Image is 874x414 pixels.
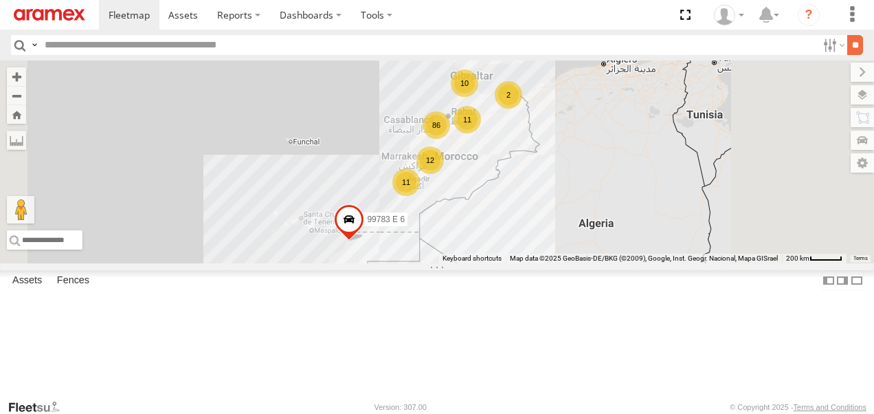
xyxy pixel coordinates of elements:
div: Hicham Abourifa [709,5,749,25]
div: 12 [416,146,444,174]
label: Dock Summary Table to the Right [836,270,849,290]
button: Zoom Home [7,105,26,124]
label: Hide Summary Table [850,270,864,290]
label: Assets [5,271,49,290]
label: Fences [50,271,96,290]
div: 11 [453,106,481,133]
label: Search Query [29,35,40,55]
label: Dock Summary Table to the Left [822,270,836,290]
div: 86 [423,111,450,139]
label: Measure [7,131,26,150]
a: Visit our Website [8,400,71,414]
button: Map Scale: 200 km per 44 pixels [782,254,847,263]
label: Map Settings [851,153,874,173]
div: 2 [495,81,522,109]
button: Drag Pegman onto the map to open Street View [7,196,34,224]
div: 11 [392,168,420,196]
img: aramex-logo.svg [14,9,85,21]
a: Terms and Conditions [794,403,866,411]
span: Map data ©2025 GeoBasis-DE/BKG (©2009), Google, Inst. Geogr. Nacional, Mapa GISrael [510,254,778,262]
span: 200 km [786,254,809,262]
i: ? [798,4,820,26]
div: © Copyright 2025 - [730,403,866,411]
a: Terms (opens in new tab) [853,256,868,261]
div: 10 [451,69,478,97]
label: Search Filter Options [818,35,847,55]
button: Zoom in [7,67,26,86]
button: Keyboard shortcuts [442,254,502,263]
div: Version: 307.00 [374,403,427,411]
span: 99783 E 6 [367,215,405,224]
button: Zoom out [7,86,26,105]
